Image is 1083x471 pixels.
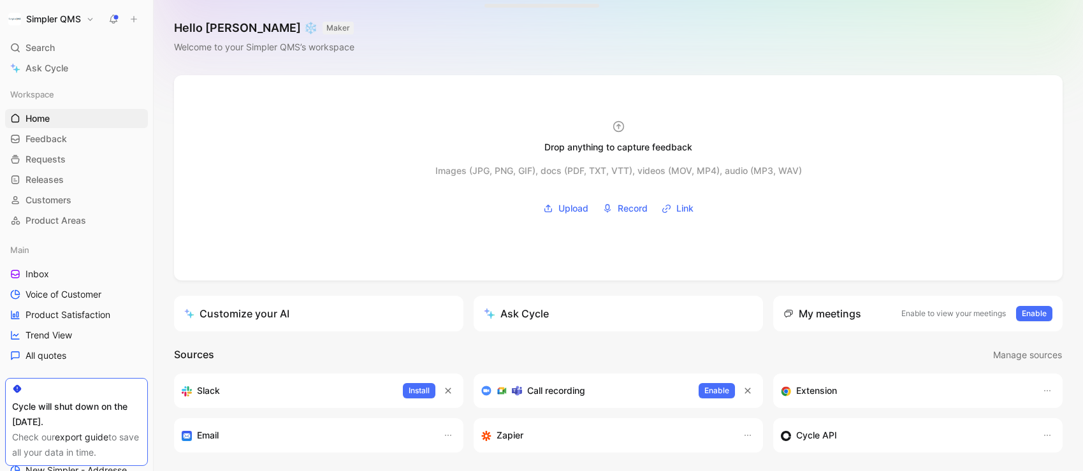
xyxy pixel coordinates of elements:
div: Drop anything to capture feedback [544,140,692,155]
a: Inbox [5,264,148,284]
h1: Hello [PERSON_NAME] ❄️ [174,20,354,36]
span: Feedback [25,133,67,145]
span: Trend View [25,329,72,342]
a: Home [5,109,148,128]
a: All quotes [5,346,148,365]
span: Enable [1022,307,1047,320]
a: Product Areas [5,211,148,230]
a: Voice of Customer [5,285,148,304]
div: My meetings [783,306,861,321]
div: Sync your customers, send feedback and get updates in Slack [182,383,393,398]
span: All quotes [25,349,66,362]
button: Ask Cycle [474,296,763,331]
button: Simpler QMSSimpler QMS [5,10,98,28]
span: Product Satisfaction [25,308,110,321]
div: Ask Cycle [484,306,549,321]
span: Home [25,112,50,125]
a: Product Satisfaction [5,305,148,324]
div: Search [5,38,148,57]
div: Workspace [5,85,148,104]
span: Releases [25,173,64,186]
a: Customize your AI [174,296,463,331]
div: Customize your AI [184,306,289,321]
span: Voice of Customer [25,288,101,301]
button: Install [403,383,435,398]
span: Record [618,201,648,216]
a: export guide [55,431,108,442]
span: Workspace [10,88,54,101]
span: Main [10,243,29,256]
button: MAKER [323,22,354,34]
a: Releases [5,170,148,189]
span: Manage sources [993,347,1062,363]
div: Capture feedback from anywhere on the web [781,383,1029,398]
span: Product Areas [25,214,86,227]
h3: Cycle API [796,428,837,443]
button: Record [598,199,652,218]
div: New Simpler [5,375,148,395]
h3: Email [197,428,219,443]
div: Check our to save all your data in time. [12,430,141,460]
button: Manage sources [992,347,1063,363]
div: MainInboxVoice of CustomerProduct SatisfactionTrend ViewAll quotes [5,240,148,365]
span: Customers [25,194,71,207]
button: Enable [699,383,735,398]
span: Link [676,201,694,216]
span: Install [409,384,430,397]
div: Sync customers & send feedback from custom sources. Get inspired by our favorite use case [781,428,1029,443]
div: Cycle will shut down on the [DATE]. [12,399,141,430]
a: Trend View [5,326,148,345]
a: Requests [5,150,148,169]
div: Record & transcribe meetings from Zoom, Meet & Teams. [481,383,688,398]
span: Enable [704,384,729,397]
div: Main [5,240,148,259]
h3: Call recording [527,383,585,398]
div: Images (JPG, PNG, GIF), docs (PDF, TXT, VTT), videos (MOV, MP4), audio (MP3, WAV) [435,163,802,178]
h2: Sources [174,347,214,363]
div: Forward emails to your feedback inbox [182,428,430,443]
h3: Slack [197,383,220,398]
span: Search [25,40,55,55]
div: Welcome to your Simpler QMS’s workspace [174,40,354,55]
button: Enable [1016,306,1052,321]
p: Enable to view your meetings [901,307,1006,320]
a: Feedback [5,129,148,149]
button: Upload [539,199,593,218]
span: Inbox [25,268,49,280]
a: Customers [5,191,148,210]
img: Simpler QMS [8,13,21,25]
button: Link [657,199,698,218]
span: Requests [25,153,66,166]
h1: Simpler QMS [26,13,81,25]
span: Ask Cycle [25,61,68,76]
h3: Extension [796,383,837,398]
span: Upload [558,201,588,216]
a: Ask Cycle [5,59,148,78]
h3: Zapier [497,428,523,443]
div: Capture feedback from thousands of sources with Zapier (survey results, recordings, sheets, etc). [481,428,730,443]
